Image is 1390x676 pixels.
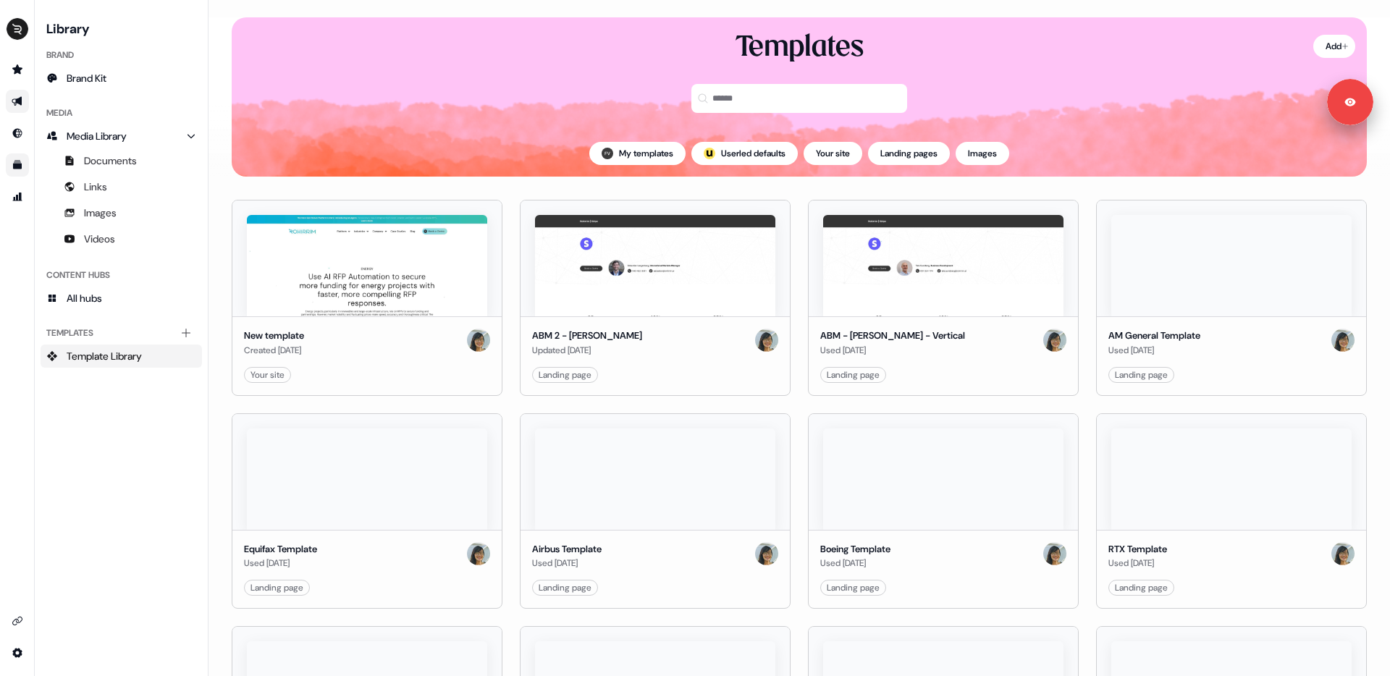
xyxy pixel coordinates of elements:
div: Your site [250,368,285,382]
div: New template [244,329,304,343]
span: Videos [84,232,115,246]
img: A [755,329,778,352]
div: ABM - [PERSON_NAME] - Vertical [820,329,965,343]
div: Media [41,101,202,124]
img: A [1331,542,1355,565]
div: ABM 2 - [PERSON_NAME] [532,329,642,343]
a: All hubs [41,287,202,310]
button: New templateNew templateCreated [DATE]AYour site [232,200,502,396]
div: Landing page [827,368,880,382]
div: Landing page [250,580,303,595]
span: Images [84,206,117,220]
button: My templates [589,142,686,165]
div: Landing page [539,368,591,382]
a: Go to outbound experience [6,90,29,113]
img: A [1043,542,1066,565]
a: Videos [41,227,202,250]
a: Media Library [41,124,202,148]
a: Go to Inbound [6,122,29,145]
button: ABM - Tate - VerticalABM - [PERSON_NAME] - VerticalUsed [DATE]ALanding page [808,200,1079,396]
img: userled logo [704,148,715,159]
a: Documents [41,149,202,172]
span: Brand Kit [67,71,106,85]
a: Go to templates [6,153,29,177]
div: Landing page [539,580,591,595]
a: Brand Kit [41,67,202,90]
a: Go to attribution [6,185,29,208]
img: A [755,542,778,565]
img: ABM 2 - Sebastian [535,215,775,316]
img: A [467,542,490,565]
img: A [467,329,490,352]
a: Go to prospects [6,58,29,81]
div: Created [DATE] [244,343,304,358]
img: Airbus Template [535,428,775,530]
span: Documents [84,153,137,168]
div: Equifax Template [244,542,317,557]
div: Brand [41,43,202,67]
button: Equifax TemplateEquifax TemplateUsed [DATE]ALanding page [232,413,502,609]
h3: Library [41,17,202,38]
a: Links [41,175,202,198]
div: Templates [736,29,864,67]
img: A [1043,329,1066,352]
div: Templates [41,321,202,345]
div: Used [DATE] [532,556,602,570]
a: Go to integrations [6,641,29,664]
div: Content Hubs [41,263,202,287]
button: Boeing TemplateBoeing TemplateUsed [DATE]ALanding page [808,413,1079,609]
img: AM General Template [1111,215,1352,316]
span: Links [84,179,107,194]
div: Used [DATE] [820,556,890,570]
button: AM General TemplateAM General TemplateUsed [DATE]ALanding page [1096,200,1367,396]
div: Landing page [827,580,880,595]
img: RTX Template [1111,428,1352,530]
img: ABM - Tate - Vertical [823,215,1063,316]
span: Media Library [67,129,127,143]
img: Farah [602,148,613,159]
div: Used [DATE] [820,343,965,358]
img: A [1331,329,1355,352]
a: Go to integrations [6,609,29,633]
img: Equifax Template [247,428,487,530]
div: Used [DATE] [1108,343,1200,358]
button: Landing pages [868,142,950,165]
div: Updated [DATE] [532,343,642,358]
button: RTX TemplateRTX TemplateUsed [DATE]ALanding page [1096,413,1367,609]
span: Template Library [67,349,142,363]
button: Add [1313,35,1355,58]
img: Boeing Template [823,428,1063,530]
div: Landing page [1115,368,1168,382]
img: New template [247,215,487,316]
button: Your site [804,142,862,165]
div: Used [DATE] [1108,556,1167,570]
div: ; [704,148,715,159]
div: AM General Template [1108,329,1200,343]
button: Images [956,142,1009,165]
button: userled logo;Userled defaults [691,142,798,165]
a: Template Library [41,345,202,368]
span: All hubs [67,291,102,305]
a: Images [41,201,202,224]
button: ABM 2 - SebastianABM 2 - [PERSON_NAME]Updated [DATE]ALanding page [520,200,791,396]
div: Boeing Template [820,542,890,557]
div: Used [DATE] [244,556,317,570]
div: Airbus Template [532,542,602,557]
button: Airbus TemplateAirbus TemplateUsed [DATE]ALanding page [520,413,791,609]
div: Landing page [1115,580,1168,595]
div: RTX Template [1108,542,1167,557]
